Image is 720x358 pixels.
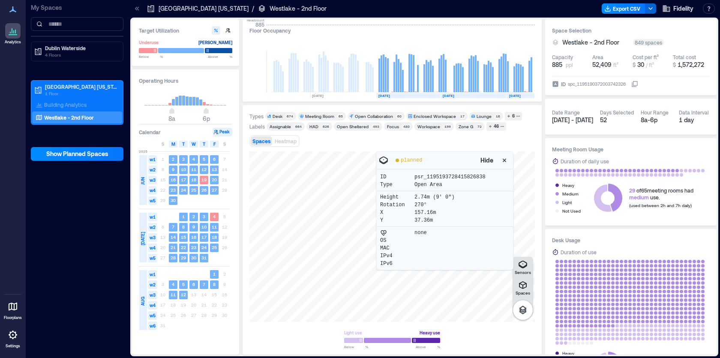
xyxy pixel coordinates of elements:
[414,113,456,119] div: Enclosed Workspace
[201,235,207,240] text: 17
[270,123,291,129] div: Assignable
[273,136,298,146] button: Heatmap
[562,207,581,215] div: Not Used
[148,280,157,289] span: w2
[561,248,597,256] div: Duration of use
[191,187,196,193] text: 25
[1,296,24,323] a: Floorplans
[505,112,522,120] button: 6
[380,253,414,259] p: IPv4
[673,54,696,60] div: Total cost
[673,4,693,13] span: Fidelity
[139,128,161,136] h3: Calendar
[192,141,196,147] span: W
[45,90,117,97] p: 1 Floor
[396,114,403,119] div: 60
[344,328,362,337] div: Light use
[203,214,205,219] text: 3
[249,113,264,120] div: Types
[251,136,272,146] button: Spaces
[561,157,609,165] div: Duration of daily use
[355,113,393,119] div: Open Collaboration
[275,138,297,144] span: Heatmap
[380,174,414,181] p: ID
[629,187,635,193] span: 29
[5,39,21,45] p: Analytics
[213,156,216,162] text: 6
[337,123,369,129] div: Open Sheltered
[380,237,414,244] p: OS
[414,217,433,224] p: 37.36m
[633,54,659,60] div: Cost per ft²
[201,255,207,260] text: 31
[567,80,627,88] div: spc_1195190372003742326
[181,177,186,182] text: 17
[509,93,521,98] text: [DATE]
[213,214,216,219] text: 4
[513,257,533,277] button: Sensors
[148,254,157,262] span: w5
[380,245,414,252] p: MAC
[285,114,294,119] div: 674
[371,124,381,129] div: 493
[148,291,157,299] span: w3
[476,124,483,129] div: 72
[613,62,618,68] span: ft²
[552,26,710,35] h3: Space Selection
[148,311,157,320] span: w5
[213,128,232,136] button: Peak
[380,194,414,201] p: Height
[181,187,186,193] text: 24
[182,141,185,147] span: T
[420,328,440,337] div: Heavy use
[629,187,693,201] div: of 65 meeting rooms had use.
[678,61,704,68] span: 1,572,272
[139,26,232,35] h3: Target Utilization
[171,198,176,203] text: 30
[172,156,174,162] text: 2
[44,114,94,121] p: Westlake - 2nd Floor
[192,224,195,229] text: 9
[309,123,318,129] div: HAD
[401,157,422,164] div: planned
[148,244,157,252] span: w4
[679,109,709,116] div: Data Interval
[171,141,175,147] span: M
[171,235,176,240] text: 14
[252,4,254,13] p: /
[477,113,492,119] div: Lounge
[198,38,232,47] div: [PERSON_NAME]
[387,123,399,129] div: Focus
[181,167,186,172] text: 10
[181,245,186,250] text: 22
[459,123,473,129] div: Zone G
[641,109,669,116] div: Hour Range
[192,156,195,162] text: 4
[600,109,634,116] div: Days Selected
[148,322,157,330] span: w6
[480,156,493,165] span: Hide
[171,255,176,260] text: 28
[213,141,216,147] span: F
[443,124,452,129] div: 199
[148,176,157,184] span: w3
[201,167,207,172] text: 12
[673,62,676,68] span: $
[305,113,334,119] div: Meeting Room
[139,149,147,154] span: 2025
[182,214,185,219] text: 1
[192,214,195,219] text: 2
[646,62,654,68] span: / ft²
[213,282,216,287] text: 8
[148,213,157,221] span: w1
[602,3,645,14] button: Export CSV
[212,167,217,172] text: 13
[592,54,603,60] div: Area
[212,224,217,229] text: 11
[294,124,303,129] div: 664
[159,4,249,13] p: [GEOGRAPHIC_DATA] [US_STATE]
[171,187,176,193] text: 23
[380,209,414,216] p: X
[629,203,692,208] span: (used between 2h and 7h daily)
[213,271,216,277] text: 1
